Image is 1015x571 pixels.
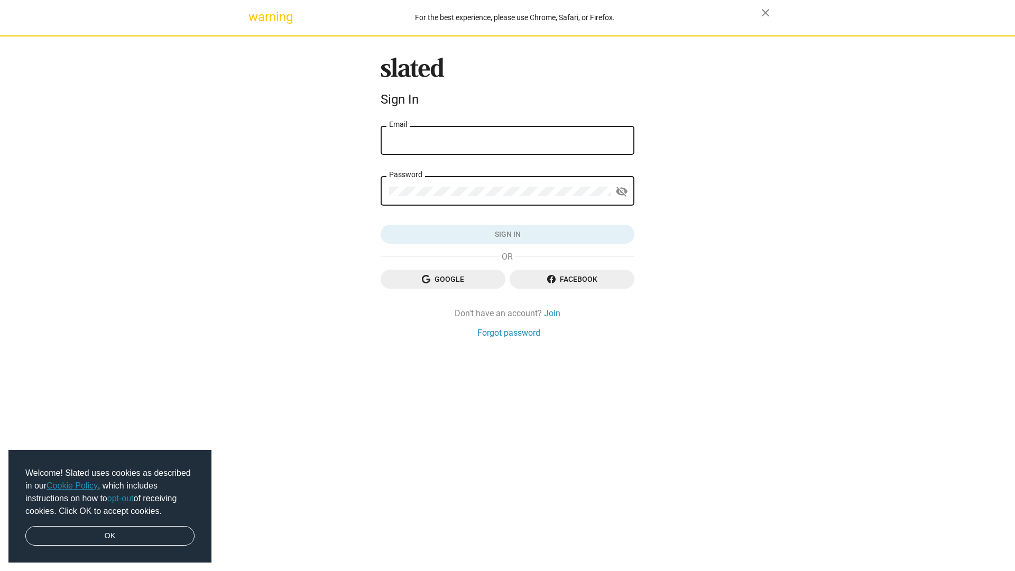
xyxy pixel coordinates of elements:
sl-branding: Sign In [381,58,634,112]
a: Cookie Policy [47,481,98,490]
button: Facebook [510,270,634,289]
div: Don't have an account? [381,308,634,319]
a: dismiss cookie message [25,526,195,546]
div: For the best experience, please use Chrome, Safari, or Firefox. [269,11,761,25]
button: Show password [611,181,632,202]
a: Forgot password [477,327,540,338]
div: Sign In [381,92,634,107]
a: opt-out [107,494,134,503]
span: Facebook [518,270,626,289]
button: Google [381,270,505,289]
mat-icon: close [759,6,772,19]
mat-icon: warning [248,11,261,23]
span: Google [389,270,497,289]
span: Welcome! Slated uses cookies as described in our , which includes instructions on how to of recei... [25,467,195,518]
div: cookieconsent [8,450,211,563]
mat-icon: visibility_off [615,183,628,200]
a: Join [544,308,560,319]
